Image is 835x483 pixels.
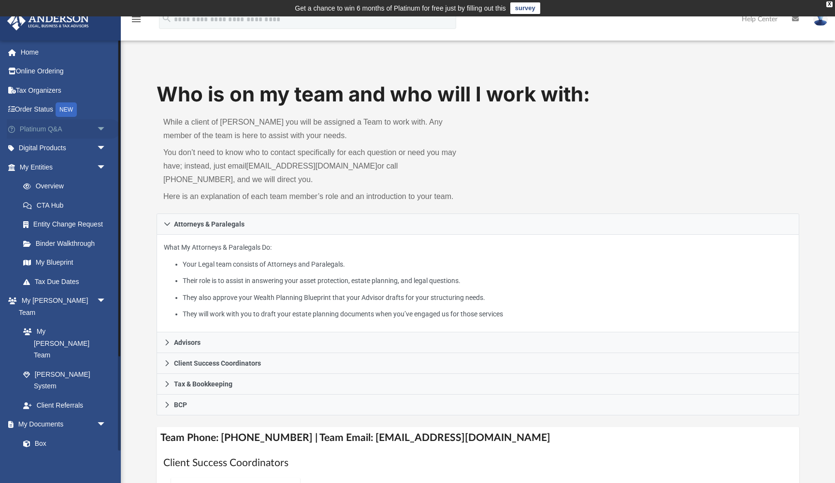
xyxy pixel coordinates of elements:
div: Attorneys & Paralegals [157,235,799,333]
img: Anderson Advisors Platinum Portal [4,12,92,30]
i: search [161,13,172,24]
p: Here is an explanation of each team member’s role and an introduction to your team. [163,190,471,203]
a: Entity Change Request [14,215,121,234]
a: survey [510,2,540,14]
span: arrow_drop_down [97,139,116,158]
div: close [826,1,833,7]
a: Platinum Q&Aarrow_drop_down [7,119,121,139]
a: Client Referrals [14,396,116,415]
a: Digital Productsarrow_drop_down [7,139,121,158]
a: Box [14,434,111,453]
h1: Who is on my team and who will I work with: [157,80,799,109]
a: Attorneys & Paralegals [157,213,799,235]
a: Tax & Bookkeeping [157,374,799,395]
span: arrow_drop_down [97,157,116,177]
a: Client Success Coordinators [157,353,799,374]
p: What My Attorneys & Paralegals Do: [164,241,792,320]
span: Advisors [174,339,201,346]
a: My [PERSON_NAME] Team [14,322,111,365]
p: You don’t need to know who to contact specifically for each question or need you may have; instea... [163,146,471,186]
a: CTA Hub [14,196,121,215]
span: Client Success Coordinators [174,360,261,367]
a: Tax Due Dates [14,272,121,291]
a: Online Ordering [7,62,121,81]
a: menu [130,18,142,25]
span: arrow_drop_down [97,119,116,139]
a: Tax Organizers [7,81,121,100]
i: menu [130,14,142,25]
span: Attorneys & Paralegals [174,221,245,227]
li: Your Legal team consists of Attorneys and Paralegals. [183,258,792,270]
a: Order StatusNEW [7,100,121,120]
span: Tax & Bookkeeping [174,381,232,387]
h4: Team Phone: [PHONE_NUMBER] | Team Email: [EMAIL_ADDRESS][DOMAIN_NAME] [157,427,799,449]
h1: Client Success Coordinators [163,456,792,470]
a: Home [7,43,121,62]
li: They will work with you to draft your estate planning documents when you’ve engaged us for those ... [183,308,792,320]
a: My Documentsarrow_drop_down [7,415,116,434]
a: My Entitiesarrow_drop_down [7,157,121,177]
p: While a client of [PERSON_NAME] you will be assigned a Team to work with. Any member of the team ... [163,115,471,142]
a: [EMAIL_ADDRESS][DOMAIN_NAME] [246,162,377,170]
span: arrow_drop_down [97,415,116,435]
span: arrow_drop_down [97,291,116,311]
a: [PERSON_NAME] System [14,365,116,396]
div: NEW [56,102,77,117]
img: User Pic [813,12,828,26]
a: Binder Walkthrough [14,234,121,253]
div: Get a chance to win 6 months of Platinum for free just by filling out this [295,2,506,14]
a: BCP [157,395,799,415]
li: Their role is to assist in answering your asset protection, estate planning, and legal questions. [183,275,792,287]
a: Overview [14,177,121,196]
a: Advisors [157,332,799,353]
span: BCP [174,401,187,408]
a: My [PERSON_NAME] Teamarrow_drop_down [7,291,116,322]
li: They also approve your Wealth Planning Blueprint that your Advisor drafts for your structuring ne... [183,292,792,304]
a: My Blueprint [14,253,116,272]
